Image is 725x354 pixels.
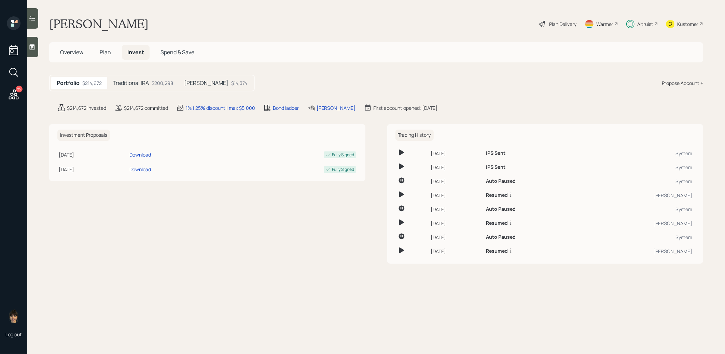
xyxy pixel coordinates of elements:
[580,234,692,241] div: System
[186,104,255,112] div: 1% | 25% discount | max $5,000
[486,150,505,156] h6: IPS Sent
[57,80,80,86] h5: Portfolio
[127,48,144,56] span: Invest
[486,192,508,198] h6: Resumed
[431,206,480,213] div: [DATE]
[486,220,508,226] h6: Resumed
[580,178,692,185] div: System
[129,151,151,158] div: Download
[662,79,703,87] div: Propose Account +
[486,206,516,212] h6: Auto Paused
[5,331,22,338] div: Log out
[431,178,480,185] div: [DATE]
[49,16,149,31] h1: [PERSON_NAME]
[580,164,692,171] div: System
[431,192,480,199] div: [DATE]
[231,79,247,87] div: $14,374
[124,104,168,112] div: $214,672 committed
[486,248,508,254] h6: Resumed
[431,234,480,241] div: [DATE]
[486,164,505,170] h6: IPS Sent
[59,151,127,158] div: [DATE]
[59,166,127,173] div: [DATE]
[129,166,151,173] div: Download
[431,220,480,227] div: [DATE]
[152,79,173,87] div: $200,298
[16,86,23,92] div: 25
[431,150,480,157] div: [DATE]
[332,152,354,158] div: Fully Signed
[580,206,692,213] div: System
[549,20,576,28] div: Plan Delivery
[82,79,102,87] div: $214,672
[677,20,698,28] div: Kustomer
[580,248,692,255] div: [PERSON_NAME]
[317,104,355,112] div: [PERSON_NAME]
[395,130,434,141] h6: Trading History
[332,166,354,173] div: Fully Signed
[7,309,20,323] img: treva-nostdahl-headshot.png
[373,104,437,112] div: First account opened: [DATE]
[596,20,613,28] div: Warmer
[184,80,228,86] h5: [PERSON_NAME]
[273,104,299,112] div: Bond ladder
[580,220,692,227] div: [PERSON_NAME]
[60,48,83,56] span: Overview
[161,48,194,56] span: Spend & Save
[100,48,111,56] span: Plan
[486,234,516,240] h6: Auto Paused
[67,104,106,112] div: $214,672 invested
[431,164,480,171] div: [DATE]
[580,192,692,199] div: [PERSON_NAME]
[113,80,149,86] h5: Traditional IRA
[431,248,480,255] div: [DATE]
[486,178,516,184] h6: Auto Paused
[637,20,653,28] div: Altruist
[57,130,110,141] h6: Investment Proposals
[580,150,692,157] div: System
